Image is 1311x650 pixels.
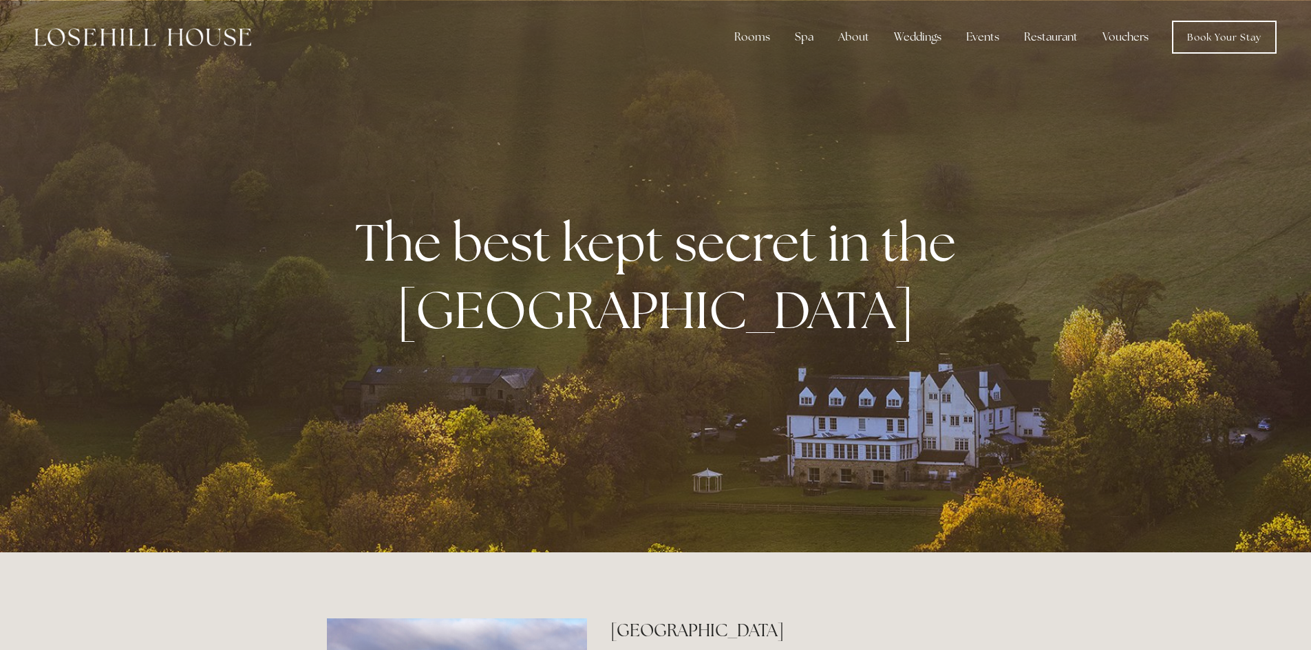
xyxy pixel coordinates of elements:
[723,23,781,51] div: Rooms
[355,208,967,343] strong: The best kept secret in the [GEOGRAPHIC_DATA]
[1172,21,1277,54] a: Book Your Stay
[1013,23,1089,51] div: Restaurant
[784,23,824,51] div: Spa
[610,618,984,642] h2: [GEOGRAPHIC_DATA]
[883,23,952,51] div: Weddings
[1091,23,1160,51] a: Vouchers
[955,23,1010,51] div: Events
[34,28,251,46] img: Losehill House
[827,23,880,51] div: About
